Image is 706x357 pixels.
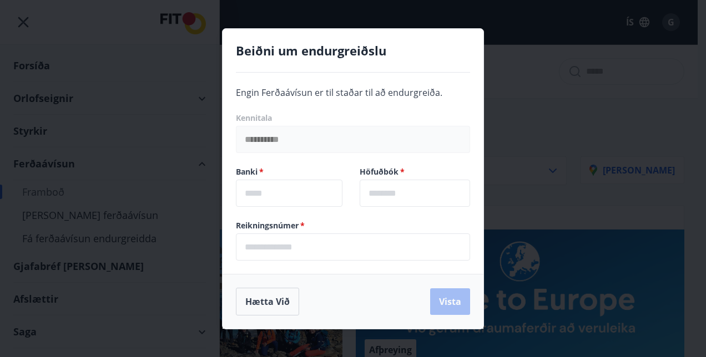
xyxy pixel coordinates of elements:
[236,42,470,59] h4: Beiðni um endurgreiðslu
[360,166,470,177] label: Höfuðbók
[236,288,299,315] button: Hætta við
[236,86,442,99] span: Engin Ferðaávísun er til staðar til að endurgreiða.
[236,220,470,231] label: Reikningsnúmer
[236,113,470,124] label: Kennitala
[236,166,346,177] label: Banki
